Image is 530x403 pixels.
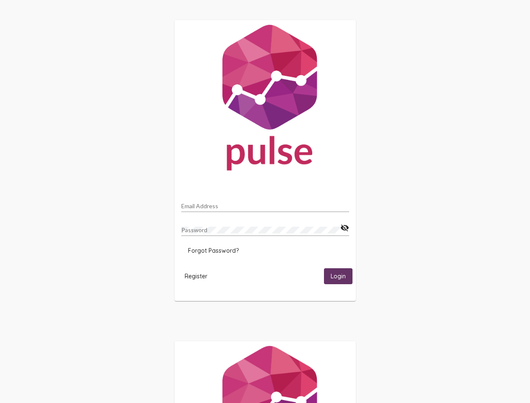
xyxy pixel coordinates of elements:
span: Forgot Password? [188,247,239,254]
span: Login [331,273,346,280]
mat-icon: visibility_off [340,223,349,233]
button: Forgot Password? [181,243,245,258]
span: Register [185,272,207,280]
img: Pulse For Good Logo [175,20,356,179]
button: Register [178,268,214,284]
button: Login [324,268,352,284]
